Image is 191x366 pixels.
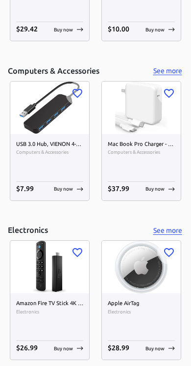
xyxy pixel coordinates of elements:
h5: Computers & Accessories [8,66,99,76]
p: Buy now [145,345,165,352]
img: Apple AirTag image [102,241,181,293]
span: $ 37.99 [108,185,129,193]
button: See more [152,65,183,77]
p: Buy now [54,345,73,352]
h6: Mac Book Pro Charger - 118W USB C Charger Fast Charger for USB C Port MacBook pro &amp; MacBook A... [108,140,175,149]
p: Buy now [145,185,165,193]
span: Computers & Accessories [108,148,175,156]
img: Mac Book Pro Charger - 118W USB C Charger Fast Charger for USB C Port MacBook pro &amp; MacBook A... [102,82,181,134]
span: Electronics [108,308,175,316]
p: Buy now [145,26,165,33]
h6: Amazon Fire TV Stick 4K Max streaming device, Wi-Fi 6, Alexa Voice Remote (includes TV controls) [16,299,83,308]
span: Computers & Accessories [16,148,83,156]
h5: Electronics [8,225,48,235]
span: $ 28.99 [108,344,129,352]
span: $ 10.00 [108,25,129,33]
p: Buy now [54,26,73,33]
span: $ 26.99 [16,344,38,352]
h6: Apple AirTag [108,299,175,308]
h6: USB 3.0 Hub, VIENON 4-Port USB Hub USB Splitter USB Expander for Laptop, Xbox, Flash Drive, HDD, ... [16,140,83,149]
span: $ 7.99 [16,185,34,193]
button: See more [152,225,183,237]
img: USB 3.0 Hub, VIENON 4-Port USB Hub USB Splitter USB Expander for Laptop, Xbox, Flash Drive, HDD, ... [10,82,89,134]
span: $ 29.42 [16,25,38,33]
span: Electronics [16,308,83,316]
p: Buy now [54,185,73,193]
img: Amazon Fire TV Stick 4K Max streaming device, Wi-Fi 6, Alexa Voice Remote (includes TV controls) ... [10,241,89,293]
